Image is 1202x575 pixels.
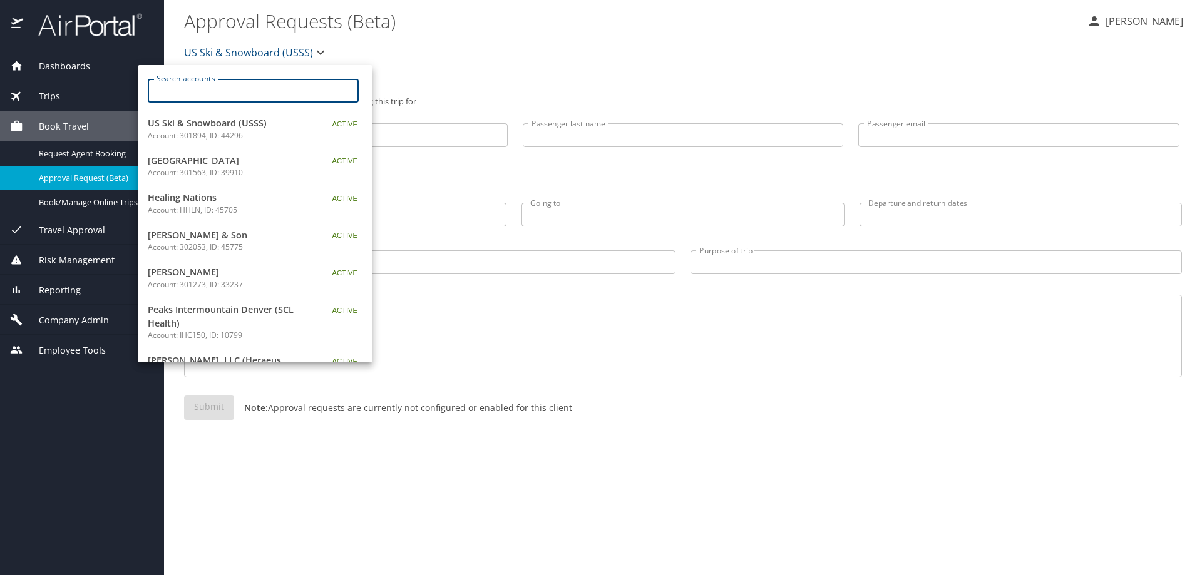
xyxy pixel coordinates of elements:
a: Peaks Intermountain Denver (SCL Health)Account: IHC150, ID: 10799 [138,297,372,347]
span: Healing Nations [148,191,304,205]
a: [GEOGRAPHIC_DATA]Account: 301563, ID: 39910 [138,148,372,185]
span: Peaks Intermountain Denver (SCL Health) [148,303,304,330]
span: US Ski & Snowboard (USSS) [148,116,304,130]
a: [PERSON_NAME], LLC (Heraeus [PERSON_NAME], LLC) [138,347,372,398]
span: [PERSON_NAME] & Son [148,228,304,242]
p: Account: 301563, ID: 39910 [148,167,304,178]
a: US Ski & Snowboard (USSS)Account: 301894, ID: 44296 [138,110,372,148]
p: Account: 302053, ID: 45775 [148,242,304,253]
a: Healing NationsAccount: HHLN, ID: 45705 [138,185,372,222]
span: [PERSON_NAME] [148,265,304,279]
span: [PERSON_NAME], LLC (Heraeus [PERSON_NAME], LLC) [148,354,304,380]
a: [PERSON_NAME] & SonAccount: 302053, ID: 45775 [138,222,372,260]
a: [PERSON_NAME]Account: 301273, ID: 33237 [138,259,372,297]
p: Account: HHLN, ID: 45705 [148,205,304,216]
p: Account: 301273, ID: 33237 [148,279,304,290]
p: Account: 301894, ID: 44296 [148,130,304,141]
span: [GEOGRAPHIC_DATA] [148,154,304,168]
p: Account: IHC150, ID: 10799 [148,330,304,341]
